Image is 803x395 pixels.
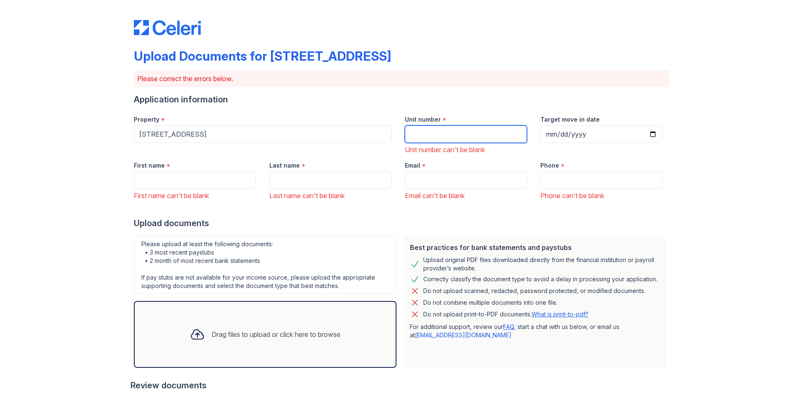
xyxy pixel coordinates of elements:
[410,242,659,252] div: Best practices for bank statements and paystubs
[423,298,557,308] div: Do not combine multiple documents into one file.
[269,161,300,170] label: Last name
[134,161,165,170] label: First name
[540,161,559,170] label: Phone
[269,191,391,201] div: Last name can't be blank
[137,74,666,84] p: Please correct the errors below.
[405,145,527,155] div: Unit number can't be blank
[134,94,669,105] div: Application information
[415,331,511,339] a: [EMAIL_ADDRESS][DOMAIN_NAME]
[503,323,514,330] a: FAQ
[130,380,669,391] div: Review documents
[423,274,657,284] div: Correctly classify the document type to avoid a delay in processing your application.
[134,236,396,294] div: Please upload at least the following documents: • 3 most recent paystubs • 2 month of most recent...
[134,20,201,35] img: CE_Logo_Blue-a8612792a0a2168367f1c8372b55b34899dd931a85d93a1a3d3e32e68fde9ad4.png
[410,323,659,339] p: For additional support, review our , start a chat with us below, or email us at
[212,329,340,339] div: Drag files to upload or click here to browse
[134,48,391,64] div: Upload Documents for [STREET_ADDRESS]
[540,191,662,201] div: Phone can't be blank
[134,115,159,124] label: Property
[540,115,600,124] label: Target move in date
[532,311,588,318] a: What is print-to-pdf?
[423,310,588,319] p: Do not upload print-to-PDF documents.
[405,115,441,124] label: Unit number
[423,256,659,273] div: Upload original PDF files downloaded directly from the financial institution or payroll provider’...
[134,217,669,229] div: Upload documents
[405,191,527,201] div: Email can't be blank
[423,286,645,296] div: Do not upload scanned, redacted, password protected, or modified documents.
[134,191,256,201] div: First name can't be blank
[405,161,420,170] label: Email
